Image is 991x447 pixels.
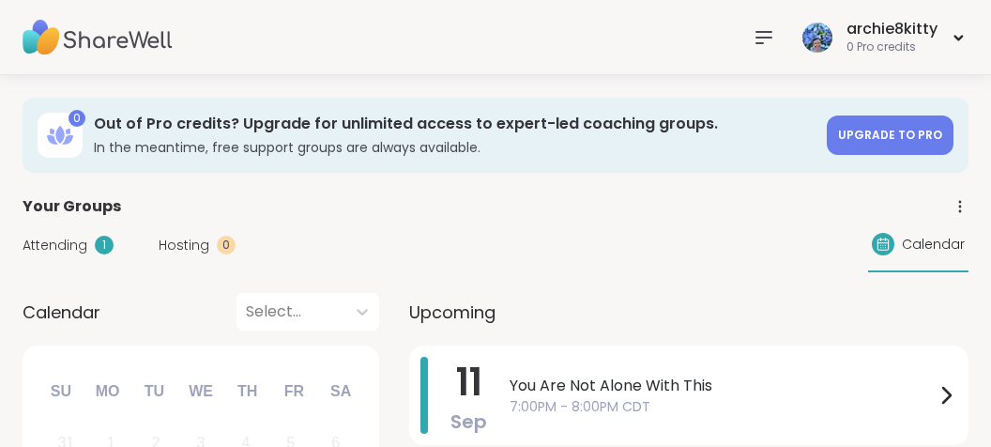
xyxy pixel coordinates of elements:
div: 0 [69,110,85,127]
img: ShareWell Nav Logo [23,5,173,70]
h3: Out of Pro credits? Upgrade for unlimited access to expert-led coaching groups. [94,114,816,134]
div: 0 [217,236,236,254]
span: 11 [456,356,482,408]
span: Upgrade to Pro [838,127,942,143]
span: You Are Not Alone With This [510,375,935,397]
span: 7:00PM - 8:00PM CDT [510,397,935,417]
img: archie8kitty [802,23,832,53]
a: Upgrade to Pro [827,116,953,155]
div: 0 Pro credits [846,39,938,55]
div: We [180,371,221,412]
span: Calendar [23,300,100,325]
div: Fr [273,371,314,412]
div: Tu [133,371,175,412]
div: Th [227,371,268,412]
span: Calendar [902,235,965,254]
div: Su [40,371,82,412]
span: Hosting [159,236,209,255]
div: archie8kitty [846,19,938,39]
span: Upcoming [409,300,495,325]
span: Sep [450,408,487,435]
span: Attending [23,236,87,255]
div: Mo [86,371,128,412]
span: Your Groups [23,195,121,218]
div: Sa [320,371,361,412]
h3: In the meantime, free support groups are always available. [94,138,816,157]
div: 1 [95,236,114,254]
